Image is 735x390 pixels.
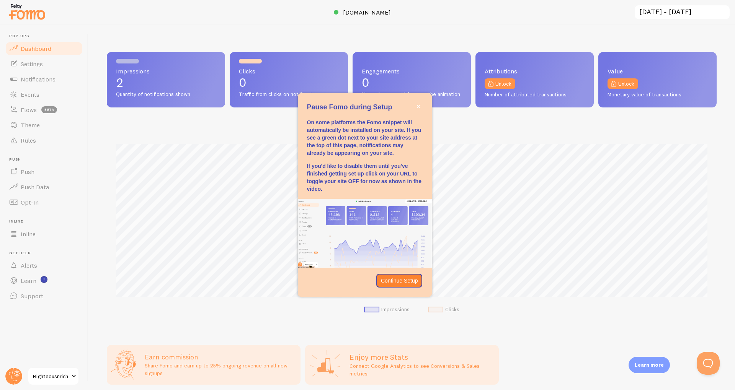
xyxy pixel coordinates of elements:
[5,71,83,87] a: Notifications
[28,367,79,385] a: Righteousnrich
[239,91,339,98] span: Traffic from clicks on notifications
[307,162,423,193] p: If you'd like to disable them until you've finished getting set up click on your URL to toggle yo...
[608,91,707,98] span: Monetary value of transactions
[21,168,34,175] span: Push
[310,349,340,380] img: Google Analytics
[239,68,339,74] span: Clicks
[629,357,670,373] div: Learn more
[5,87,83,102] a: Events
[21,136,36,144] span: Rules
[116,91,216,98] span: Quantity of notifications shown
[5,288,83,304] a: Support
[635,361,664,369] p: Learn more
[608,78,638,89] a: Unlock
[5,133,83,148] a: Rules
[145,353,296,361] h3: Earn commission
[5,273,83,288] a: Learn
[21,183,49,191] span: Push Data
[298,93,432,297] div: Pause Fomo during Setup
[33,372,69,381] span: Righteousnrich
[21,60,43,68] span: Settings
[21,45,51,52] span: Dashboard
[145,362,296,377] p: Share Fomo and earn up to 25% ongoing revenue on all new signups
[21,75,56,83] span: Notifications
[376,274,423,288] button: Continue Setup
[5,41,83,56] a: Dashboard
[21,106,37,114] span: Flows
[21,292,43,300] span: Support
[9,34,83,39] span: Pop-ups
[21,230,36,238] span: Inline
[5,102,83,117] a: Flows beta
[350,352,494,362] h2: Enjoy more Stats
[41,276,47,283] svg: <p>Watch New Feature Tutorials!</p>
[21,277,36,284] span: Learn
[9,251,83,256] span: Get Help
[5,195,83,210] a: Opt-In
[307,119,423,157] p: On some platforms the Fomo snippet will automatically be installed on your site. If you see a gre...
[697,352,720,375] iframe: Help Scout Beacon - Open
[362,91,462,98] span: Mouse hovers, which pause the animation
[350,362,494,377] p: Connect Google Analytics to see Conversions & Sales metrics
[116,68,216,74] span: Impressions
[307,102,423,112] p: Pause Fomo during Setup
[9,219,83,224] span: Inline
[5,164,83,179] a: Push
[428,306,459,313] li: Clicks
[21,121,40,129] span: Theme
[381,277,418,284] p: Continue Setup
[8,2,46,21] img: fomo-relay-logo-orange.svg
[239,76,339,89] p: 0
[9,157,83,162] span: Push
[5,56,83,71] a: Settings
[116,76,216,89] p: 2
[362,76,462,89] p: 0
[41,106,57,113] span: beta
[364,306,410,313] li: Impressions
[21,198,39,206] span: Opt-In
[305,345,499,385] a: Enjoy more Stats Connect Google Analytics to see Conversions & Sales metrics
[5,258,83,273] a: Alerts
[21,91,39,98] span: Events
[608,68,707,74] span: Value
[485,78,515,89] a: Unlock
[415,102,423,110] button: close,
[485,68,585,74] span: Attributions
[5,179,83,195] a: Push Data
[485,91,585,98] span: Number of attributed transactions
[362,68,462,74] span: Engagements
[5,117,83,133] a: Theme
[5,226,83,242] a: Inline
[21,262,37,269] span: Alerts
